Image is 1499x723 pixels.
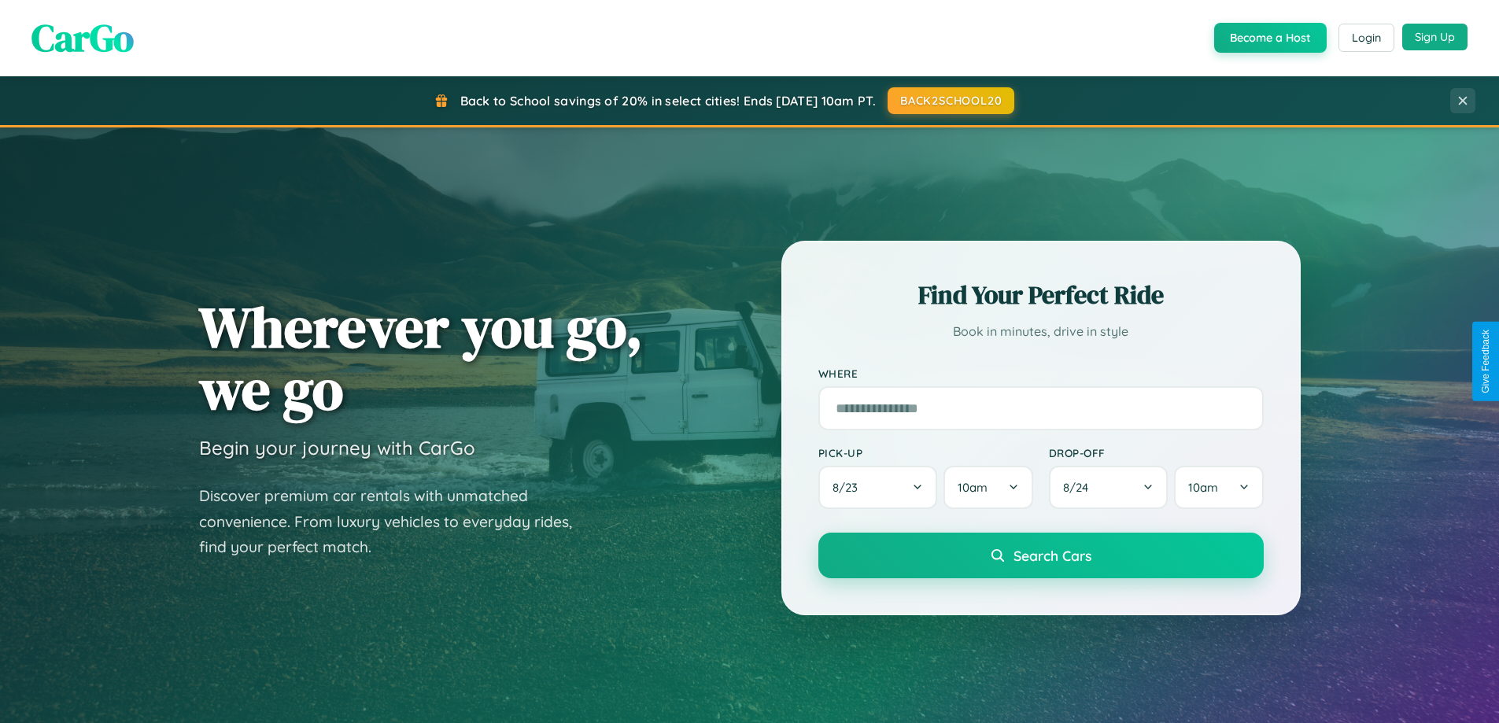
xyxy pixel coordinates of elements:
p: Discover premium car rentals with unmatched convenience. From luxury vehicles to everyday rides, ... [199,483,593,560]
button: 8/23 [818,466,938,509]
button: Search Cars [818,533,1264,578]
span: 10am [1188,480,1218,495]
button: BACK2SCHOOL20 [888,87,1014,114]
label: Drop-off [1049,446,1264,459]
button: Sign Up [1402,24,1468,50]
label: Where [818,367,1264,380]
h3: Begin your journey with CarGo [199,436,475,459]
p: Book in minutes, drive in style [818,320,1264,343]
label: Pick-up [818,446,1033,459]
button: 10am [943,466,1032,509]
div: Give Feedback [1480,330,1491,393]
button: Login [1338,24,1394,52]
span: 10am [958,480,988,495]
button: 8/24 [1049,466,1169,509]
button: Become a Host [1214,23,1327,53]
span: CarGo [31,12,134,64]
button: 10am [1174,466,1263,509]
span: Search Cars [1013,547,1091,564]
h2: Find Your Perfect Ride [818,278,1264,312]
span: Back to School savings of 20% in select cities! Ends [DATE] 10am PT. [460,93,876,109]
h1: Wherever you go, we go [199,296,643,420]
span: 8 / 24 [1063,480,1096,495]
span: 8 / 23 [833,480,866,495]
